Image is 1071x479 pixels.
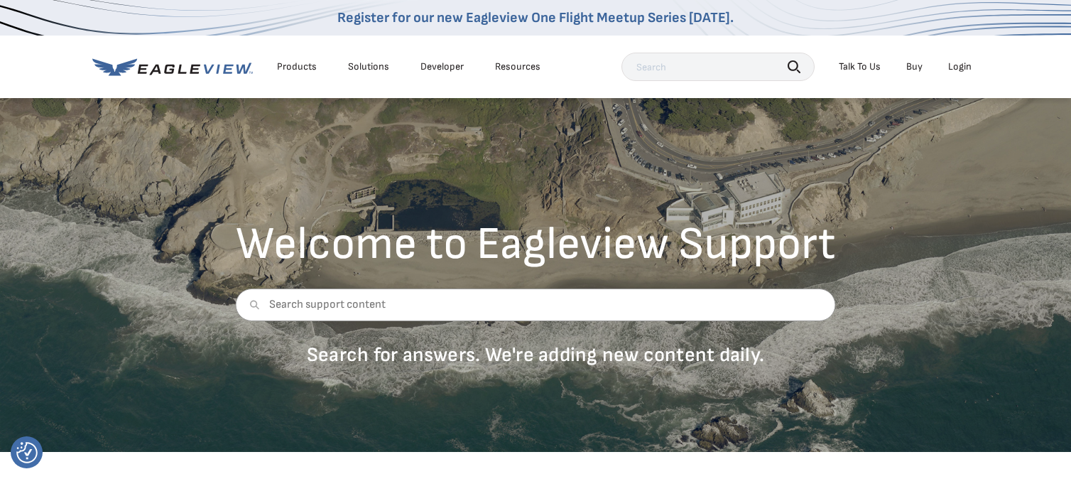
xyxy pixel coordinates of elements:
button: Consent Preferences [16,442,38,463]
input: Search [621,53,815,81]
div: Login [948,60,972,73]
img: Revisit consent button [16,442,38,463]
input: Search support content [236,289,836,321]
a: Developer [420,60,464,73]
div: Resources [495,60,540,73]
div: Products [277,60,317,73]
div: Talk To Us [839,60,881,73]
p: Search for answers. We're adding new content daily. [236,343,836,367]
div: Solutions [348,60,389,73]
a: Register for our new Eagleview One Flight Meetup Series [DATE]. [337,9,734,26]
h2: Welcome to Eagleview Support [236,222,836,267]
a: Buy [906,60,923,73]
